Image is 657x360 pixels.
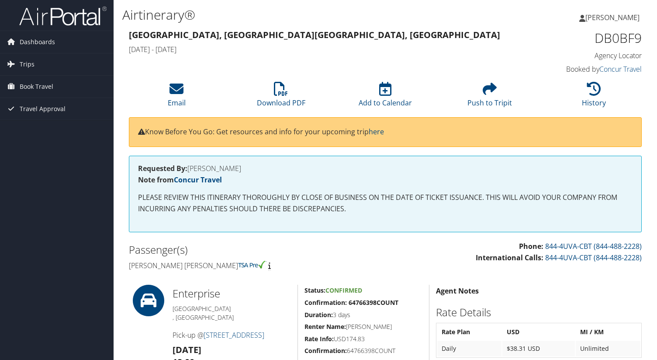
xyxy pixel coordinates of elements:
[304,346,422,355] h5: 64766398COUNT
[467,87,512,108] a: Push to Tripit
[369,127,384,136] a: here
[238,261,266,269] img: tsa-precheck.png
[129,242,379,257] h2: Passenger(s)
[545,241,642,251] a: 844-4UVA-CBT (844-488-2228)
[304,335,334,343] strong: Rate Info:
[304,286,325,294] strong: Status:
[359,87,412,108] a: Add to Calendar
[304,322,422,331] h5: [PERSON_NAME]
[523,29,642,47] h1: DB0BF9
[129,45,510,54] h4: [DATE] - [DATE]
[168,87,186,108] a: Email
[138,165,633,172] h4: [PERSON_NAME]
[173,330,291,340] h4: Pick-up @
[138,192,633,214] p: PLEASE REVIEW THIS ITINERARY THOROUGHLY BY CLOSE OF BUSINESS ON THE DATE OF TICKET ISSUANCE. THIS...
[304,335,422,343] h5: USD174.83
[523,64,642,74] h4: Booked by
[599,64,642,74] a: Concur Travel
[129,29,500,41] strong: [GEOGRAPHIC_DATA], [GEOGRAPHIC_DATA] [GEOGRAPHIC_DATA], [GEOGRAPHIC_DATA]
[585,13,640,22] span: [PERSON_NAME]
[304,346,347,355] strong: Confirmation:
[129,261,379,270] h4: [PERSON_NAME] [PERSON_NAME]
[436,305,642,320] h2: Rate Details
[19,6,107,26] img: airportal-logo.png
[545,253,642,262] a: 844-4UVA-CBT (844-488-2228)
[325,286,362,294] span: Confirmed
[579,4,648,31] a: [PERSON_NAME]
[20,31,55,53] span: Dashboards
[138,164,187,173] strong: Requested By:
[20,76,53,98] span: Book Travel
[437,324,501,340] th: Rate Plan
[523,51,642,60] h4: Agency Locator
[122,6,473,24] h1: Airtinerary®
[138,175,222,185] strong: Note from
[519,241,543,251] strong: Phone:
[20,98,66,120] span: Travel Approval
[173,286,291,301] h2: Enterprise
[437,341,501,357] td: Daily
[257,87,305,108] a: Download PDF
[582,87,606,108] a: History
[20,53,35,75] span: Trips
[173,304,291,322] h5: [GEOGRAPHIC_DATA] , [GEOGRAPHIC_DATA]
[576,341,640,357] td: Unlimited
[436,286,479,296] strong: Agent Notes
[304,322,346,331] strong: Renter Name:
[576,324,640,340] th: MI / KM
[502,324,575,340] th: USD
[476,253,543,262] strong: International Calls:
[138,126,633,138] p: Know Before You Go: Get resources and info for your upcoming trip
[173,344,201,356] strong: [DATE]
[304,298,398,307] strong: Confirmation: 64766398COUNT
[204,330,264,340] a: [STREET_ADDRESS]
[502,341,575,357] td: $38.31 USD
[304,311,422,319] h5: 3 days
[304,311,333,319] strong: Duration:
[174,175,222,185] a: Concur Travel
